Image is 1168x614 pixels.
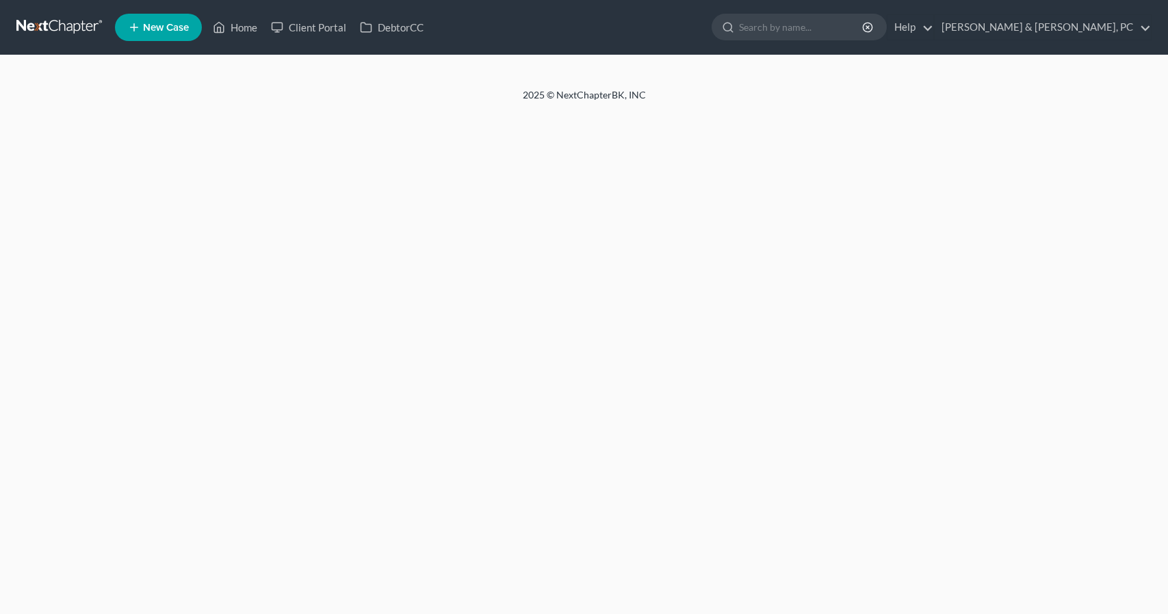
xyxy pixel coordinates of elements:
input: Search by name... [739,14,864,40]
a: Client Portal [264,15,353,40]
span: New Case [143,23,189,33]
a: DebtorCC [353,15,430,40]
a: Help [887,15,933,40]
a: Home [206,15,264,40]
div: 2025 © NextChapterBK, INC [194,88,974,113]
a: [PERSON_NAME] & [PERSON_NAME], PC [935,15,1151,40]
